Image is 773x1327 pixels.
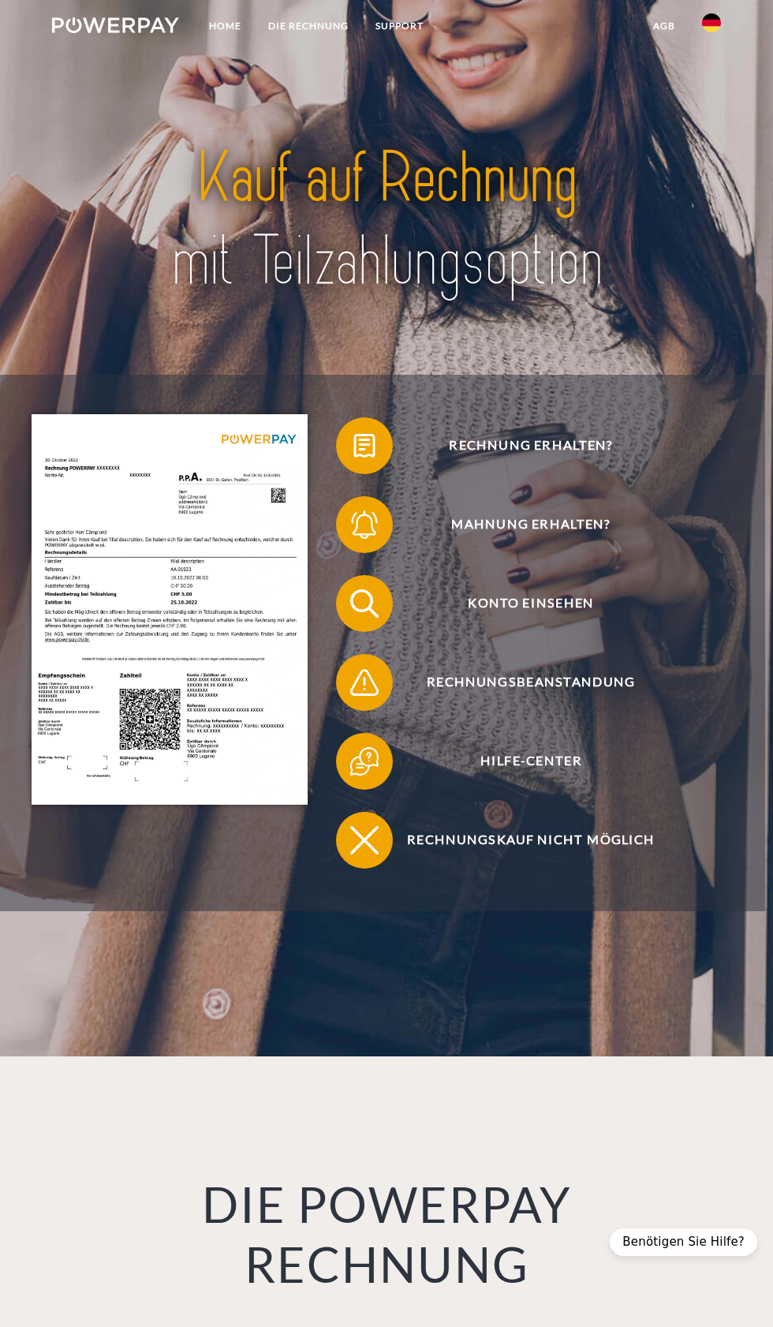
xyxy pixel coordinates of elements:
button: Konto einsehen [336,575,705,632]
img: qb_close.svg [347,822,383,858]
a: Rechnungsbeanstandung [316,651,726,714]
span: Rechnung erhalten? [357,417,705,474]
span: Hilfe-Center [357,733,705,790]
img: logo-powerpay-white.svg [52,17,179,33]
img: title-powerpay_de.svg [120,133,654,307]
a: SUPPORT [362,12,437,40]
button: Mahnung erhalten? [336,496,705,553]
button: Hilfe-Center [336,733,705,790]
span: Rechnungsbeanstandung [357,654,705,711]
img: qb_search.svg [347,585,383,621]
img: qb_help.svg [347,743,383,779]
a: Mahnung erhalten? [316,493,726,556]
img: de [702,13,721,32]
h1: DIE POWERPAY RECHNUNG [90,1175,683,1295]
a: Rechnung erhalten? [316,414,726,477]
button: Rechnung erhalten? [336,417,705,474]
a: Rechnungskauf nicht möglich [316,809,726,872]
button: Rechnungsbeanstandung [336,654,705,711]
span: Mahnung erhalten? [357,496,705,553]
a: Konto einsehen [316,572,726,635]
img: qb_warning.svg [347,664,383,700]
a: DIE RECHNUNG [255,12,362,40]
span: Rechnungskauf nicht möglich [357,812,705,869]
button: Rechnungskauf nicht möglich [336,812,705,869]
a: Hilfe-Center [316,730,726,793]
img: single_invoice_powerpay_de.jpg [32,414,308,805]
div: Benötigen Sie Hilfe? [610,1228,757,1256]
span: Konto einsehen [357,575,705,632]
img: qb_bell.svg [347,507,383,542]
a: Home [196,12,255,40]
img: qb_bill.svg [347,428,383,463]
a: agb [640,12,689,40]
